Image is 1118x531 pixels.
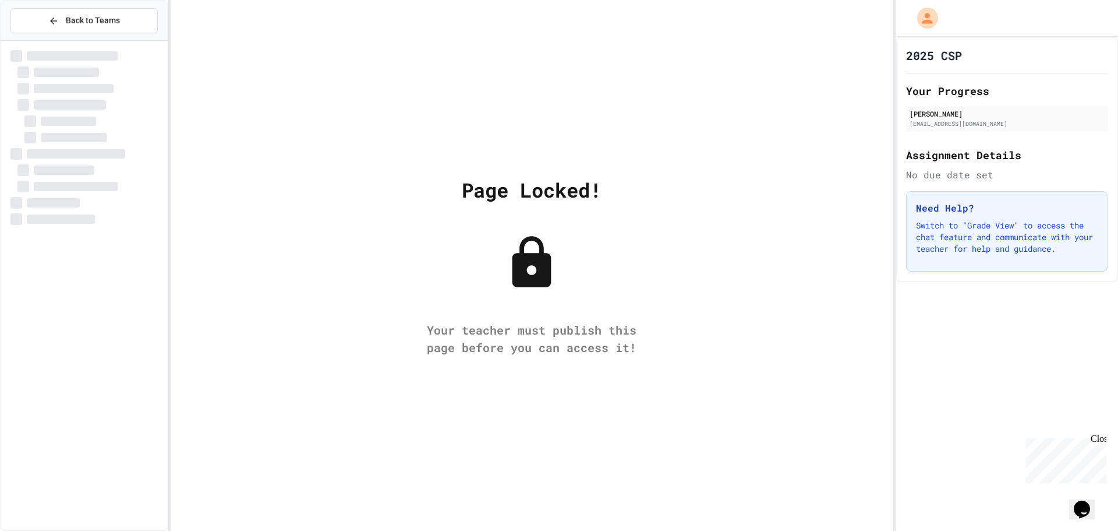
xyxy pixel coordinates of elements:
div: Your teacher must publish this page before you can access it! [415,321,648,356]
span: Back to Teams [66,15,120,27]
div: My Account [905,5,941,31]
div: Page Locked! [462,175,602,205]
h2: Assignment Details [906,147,1108,163]
p: Switch to "Grade View" to access the chat feature and communicate with your teacher for help and ... [916,220,1098,255]
iframe: chat widget [1021,434,1106,483]
div: [EMAIL_ADDRESS][DOMAIN_NAME] [910,119,1104,128]
h3: Need Help? [916,201,1098,215]
iframe: chat widget [1069,484,1106,519]
button: Back to Teams [10,8,158,33]
div: No due date set [906,168,1108,182]
h1: 2025 CSP [906,47,962,64]
div: Chat with us now!Close [5,5,80,74]
div: [PERSON_NAME] [910,108,1104,119]
h2: Your Progress [906,83,1108,99]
